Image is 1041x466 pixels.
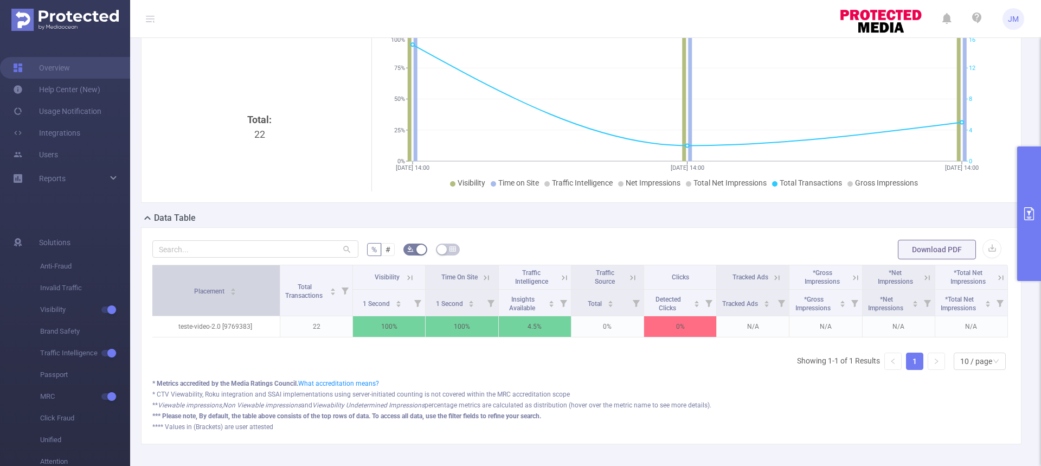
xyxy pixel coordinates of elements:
[11,9,119,31] img: Protected Media
[656,296,681,312] span: Detected Clicks
[839,299,846,305] div: Sort
[774,290,789,316] i: Filter menu
[855,178,918,187] span: Gross Impressions
[878,269,913,285] span: *Net Impressions
[223,401,301,409] i: Non Viewable impressions
[152,380,298,387] b: * Metrics accredited by the Media Ratings Council.
[449,246,456,252] i: icon: table
[764,299,770,302] i: icon: caret-up
[391,37,405,44] tspan: 100%
[780,178,842,187] span: Total Transactions
[468,299,474,305] div: Sort
[607,299,613,302] i: icon: caret-up
[152,411,1010,421] div: *** Please note, By default, the table above consists of the top rows of data. To access all data...
[40,407,130,429] span: Click Fraud
[312,401,425,409] i: Viewability Undetermined Impressions
[40,299,130,321] span: Visibility
[693,178,767,187] span: Total Net Impressions
[40,277,130,299] span: Invalid Traffic
[152,390,1010,399] div: * CTV Viewability, Roku integration and SSAI implementations using server-initiated counting is n...
[426,316,498,337] p: 100%
[394,127,405,134] tspan: 25%
[158,401,222,409] i: Viewable impressions
[330,286,336,290] i: icon: caret-up
[40,342,130,364] span: Traffic Intelligence
[805,269,840,285] span: *Gross Impressions
[722,300,760,308] span: Tracked Ads
[40,429,130,451] span: Unified
[40,256,130,277] span: Anti-Fraud
[39,168,66,189] a: Reports
[280,316,352,337] p: 22
[152,240,358,258] input: Search...
[498,178,539,187] span: Time on Site
[458,178,485,187] span: Visibility
[285,283,324,299] span: Total Transactions
[375,273,400,281] span: Visibility
[993,358,999,366] i: icon: down
[694,303,700,306] i: icon: caret-down
[548,299,555,305] div: Sort
[985,303,991,306] i: icon: caret-down
[468,299,474,302] i: icon: caret-up
[863,316,935,337] p: N/A
[395,299,402,305] div: Sort
[945,164,979,171] tspan: [DATE] 14:00
[839,299,845,302] i: icon: caret-up
[410,290,425,316] i: Filter menu
[884,353,902,370] li: Previous Page
[394,65,405,72] tspan: 75%
[595,269,615,285] span: Traffic Source
[992,290,1007,316] i: Filter menu
[847,290,862,316] i: Filter menu
[898,240,976,259] button: Download PDF
[483,290,498,316] i: Filter menu
[969,96,972,103] tspan: 8
[40,321,130,342] span: Brand Safety
[797,353,880,370] li: Showing 1-1 of 1 Results
[154,212,196,225] h2: Data Table
[396,299,402,302] i: icon: caret-up
[906,353,923,370] li: 1
[499,316,571,337] p: 4.5%
[509,296,537,312] span: Insights Available
[969,127,972,134] tspan: 4
[247,114,272,125] b: Total:
[363,300,391,308] span: 1 Second
[960,353,992,369] div: 10 / page
[672,273,689,281] span: Clicks
[941,296,978,312] span: *Total Net Impressions
[920,290,935,316] i: Filter menu
[157,112,363,295] div: 22
[912,303,918,306] i: icon: caret-down
[795,296,832,312] span: *Gross Impressions
[548,299,554,302] i: icon: caret-up
[330,286,336,293] div: Sort
[152,400,1010,410] div: ** , and percentage metrics are calculated as distribution (hover over the metric name to see mor...
[1008,8,1019,30] span: JM
[628,290,644,316] i: Filter menu
[670,164,704,171] tspan: [DATE] 14:00
[468,303,474,306] i: icon: caret-down
[985,299,991,302] i: icon: caret-up
[969,65,975,72] tspan: 12
[407,246,414,252] i: icon: bg-colors
[330,291,336,294] i: icon: caret-down
[907,353,923,369] a: 1
[151,316,280,337] p: teste-video-2.0 [9769383]
[39,232,70,253] span: Solutions
[230,291,236,294] i: icon: caret-down
[764,303,770,306] i: icon: caret-down
[933,358,940,365] i: icon: right
[152,422,1010,432] div: **** Values in (Brackets) are user attested
[969,158,972,165] tspan: 0
[912,299,918,302] i: icon: caret-up
[13,79,100,100] a: Help Center (New)
[693,299,700,305] div: Sort
[441,273,478,281] span: Time On Site
[13,100,101,122] a: Usage Notification
[868,296,905,312] span: *Net Impressions
[194,288,226,295] span: Placement
[548,303,554,306] i: icon: caret-down
[839,303,845,306] i: icon: caret-down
